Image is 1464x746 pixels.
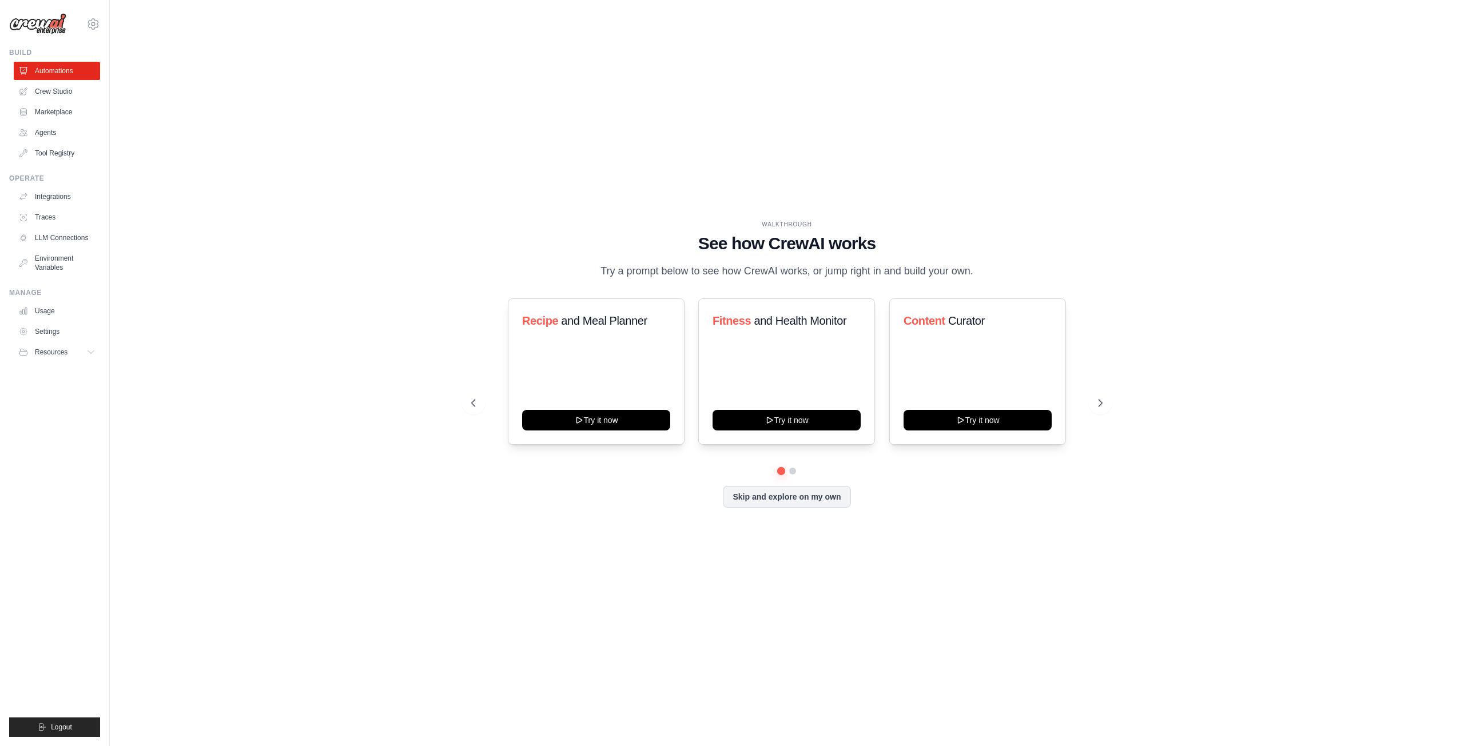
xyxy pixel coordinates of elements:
span: and Meal Planner [561,314,647,327]
a: Integrations [14,188,100,206]
a: Environment Variables [14,249,100,277]
span: Logout [51,723,72,732]
a: Settings [14,322,100,341]
a: Crew Studio [14,82,100,101]
span: Recipe [522,314,558,327]
button: Resources [14,343,100,361]
div: Build [9,48,100,57]
a: Traces [14,208,100,226]
span: Resources [35,348,67,357]
div: Operate [9,174,100,183]
span: Curator [948,314,985,327]
div: WALKTHROUGH [471,220,1103,229]
button: Try it now [713,410,861,430]
a: Automations [14,62,100,80]
a: Tool Registry [14,144,100,162]
a: Usage [14,302,100,320]
div: Manage [9,288,100,297]
a: Agents [14,123,100,142]
button: Try it now [522,410,670,430]
img: Logo [9,13,66,35]
button: Skip and explore on my own [723,486,850,508]
h1: See how CrewAI works [471,233,1103,254]
span: Content [904,314,945,327]
a: LLM Connections [14,229,100,247]
span: Fitness [713,314,751,327]
button: Try it now [904,410,1052,430]
p: Try a prompt below to see how CrewAI works, or jump right in and build your own. [595,263,979,280]
button: Logout [9,717,100,737]
a: Marketplace [14,103,100,121]
span: and Health Monitor [754,314,847,327]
